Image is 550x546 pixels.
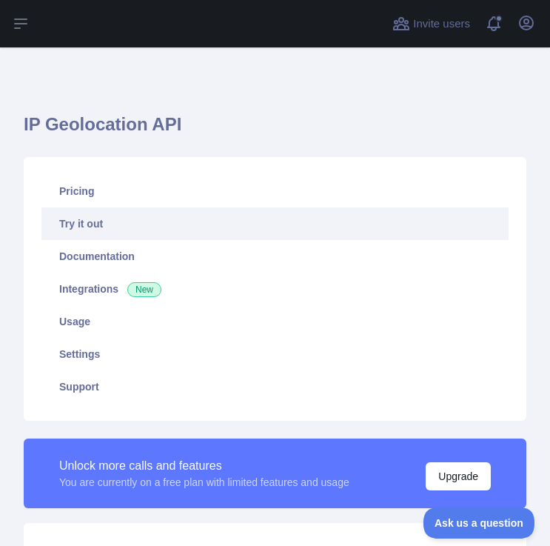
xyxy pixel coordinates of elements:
[127,282,161,297] span: New
[41,338,509,370] a: Settings
[41,305,509,338] a: Usage
[423,507,535,539] iframe: Toggle Customer Support
[41,273,509,305] a: Integrations New
[413,16,470,33] span: Invite users
[426,462,491,490] button: Upgrade
[24,113,526,148] h1: IP Geolocation API
[41,207,509,240] a: Try it out
[59,457,349,475] div: Unlock more calls and features
[59,475,349,490] div: You are currently on a free plan with limited features and usage
[41,370,509,403] a: Support
[41,240,509,273] a: Documentation
[389,12,473,36] button: Invite users
[41,175,509,207] a: Pricing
